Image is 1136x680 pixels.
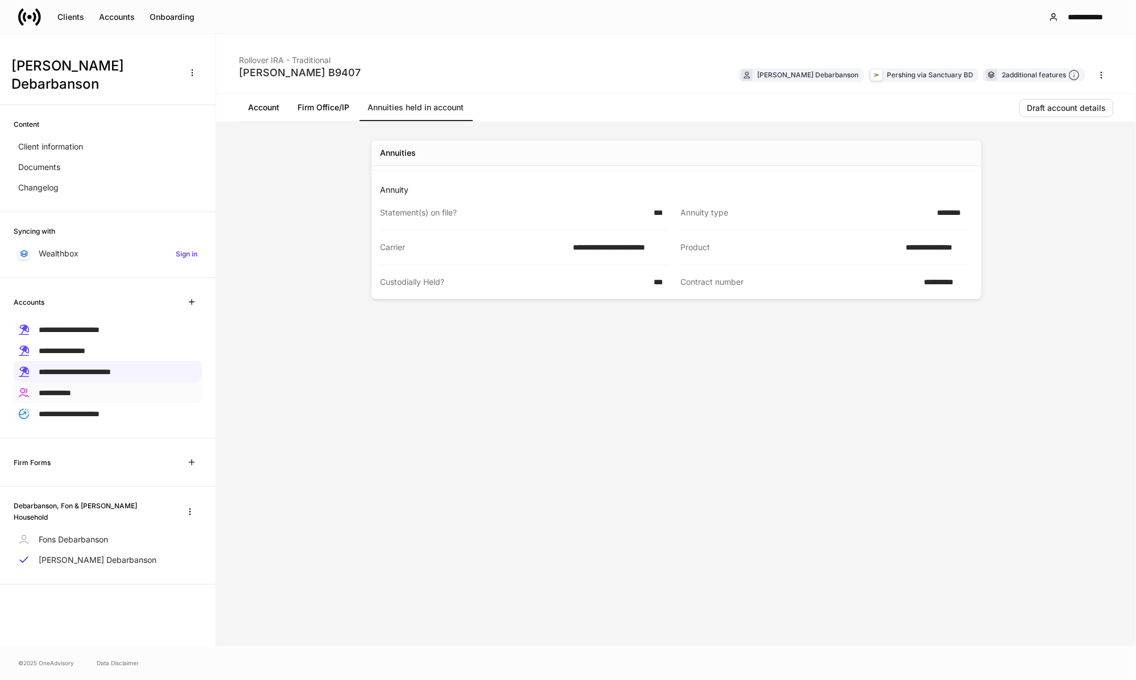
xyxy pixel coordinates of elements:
div: Accounts [99,13,135,21]
div: 2 additional features [1002,69,1080,81]
div: Product [681,242,899,253]
a: [PERSON_NAME] Debarbanson [14,550,202,570]
div: Pershing via Sanctuary BD [887,69,973,80]
span: © 2025 OneAdvisory [18,658,74,667]
h3: [PERSON_NAME] Debarbanson [11,57,176,93]
p: Client information [18,141,83,152]
div: Rollover IRA - Traditional [239,48,361,66]
h6: Debarbanson, Fon & [PERSON_NAME] Household [14,500,169,522]
a: Changelog [14,177,202,198]
div: Statement(s) on file? [381,207,647,218]
h6: Content [14,119,39,130]
p: [PERSON_NAME] Debarbanson [39,554,156,566]
div: [PERSON_NAME] Debarbanson [757,69,858,80]
button: Draft account details [1019,99,1113,117]
div: Clients [57,13,84,21]
div: Annuity type [681,207,931,218]
a: Documents [14,157,202,177]
p: Documents [18,161,60,173]
a: Account [239,94,288,121]
div: Onboarding [150,13,195,21]
a: WealthboxSign in [14,243,202,264]
p: Fons Debarbanson [39,534,108,545]
a: Annuities held in account [358,94,473,121]
button: Clients [50,8,92,26]
p: Wealthbox [39,248,79,259]
h6: Firm Forms [14,457,51,468]
div: [PERSON_NAME] B9407 [239,66,361,80]
h6: Sign in [176,248,197,259]
div: Draft account details [1027,104,1106,112]
h6: Syncing with [14,226,55,237]
div: Annuities [381,147,416,159]
button: Accounts [92,8,142,26]
a: Firm Office/IP [288,94,358,121]
p: Annuity [381,184,977,196]
p: Changelog [18,182,59,193]
h6: Accounts [14,297,44,308]
div: Contract number [681,276,918,288]
a: Fons Debarbanson [14,529,202,550]
div: Custodially Held? [381,276,647,288]
div: Carrier [381,242,567,253]
a: Data Disclaimer [97,658,139,667]
a: Client information [14,136,202,157]
button: Onboarding [142,8,202,26]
